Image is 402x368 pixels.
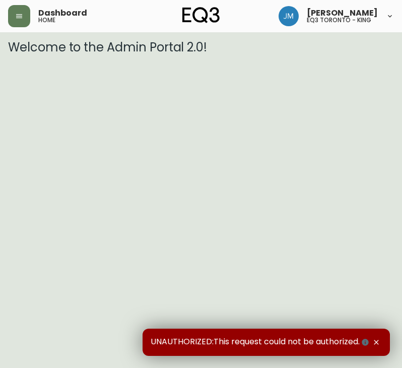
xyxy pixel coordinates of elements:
h5: home [38,17,55,23]
span: UNAUTHORIZED:This request could not be authorized. [151,337,371,348]
span: [PERSON_NAME] [307,9,378,17]
h5: eq3 toronto - king [307,17,371,23]
span: Dashboard [38,9,87,17]
img: b88646003a19a9f750de19192e969c24 [279,6,299,26]
img: logo [182,7,220,23]
h3: Welcome to the Admin Portal 2.0! [8,40,394,54]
